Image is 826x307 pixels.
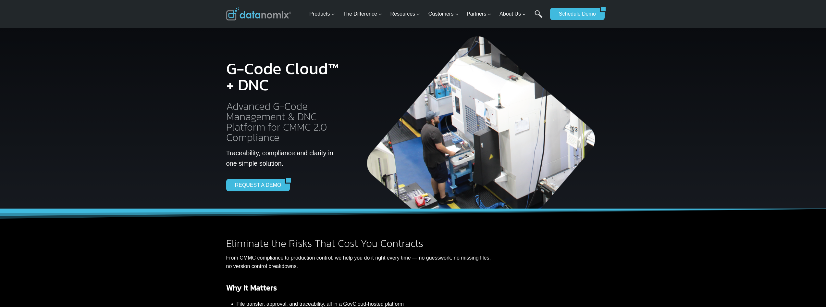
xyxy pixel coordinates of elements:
nav: Primary Navigation [307,4,547,25]
strong: Why It Matters [226,282,277,293]
span: Customers [428,10,459,18]
a: REQUEST A DEMO [226,179,286,191]
a: Search [535,10,543,25]
span: Resources [390,10,420,18]
span: The Difference [343,10,382,18]
a: Schedule Demo [550,8,600,20]
span: Products [309,10,335,18]
p: From CMMC compliance to production control, we help you do it right every time — no guesswork, no... [226,254,491,270]
img: Datanomix [226,7,291,20]
span: Partners [467,10,491,18]
p: Traceability, compliance and clarity in one simple solution. [226,148,342,169]
span: About Us [499,10,526,18]
h2: Eliminate the Risks That Cost You Contracts [226,238,491,249]
h2: Advanced G-Code Management & DNC Platform for CMMC 2.0 Compliance [226,101,342,143]
h1: G-Code Cloud™ + DNC [226,60,342,93]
